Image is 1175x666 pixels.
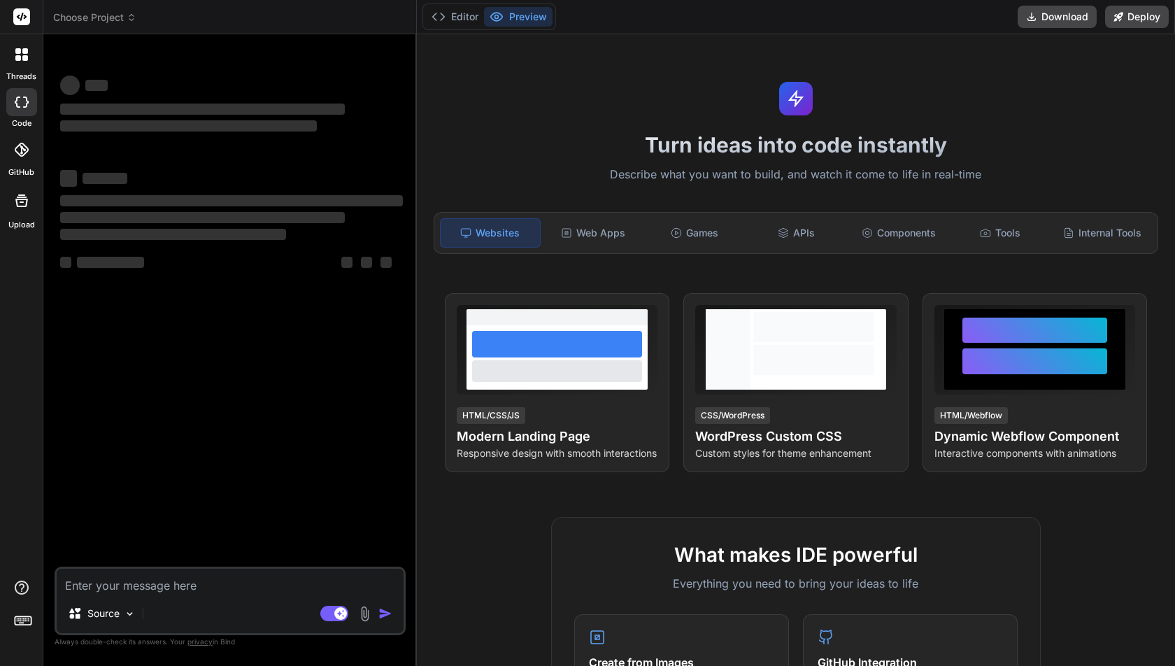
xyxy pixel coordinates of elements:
h4: WordPress Custom CSS [695,427,896,446]
div: APIs [747,218,846,248]
div: Components [849,218,948,248]
p: Interactive components with animations [934,446,1135,460]
div: Web Apps [543,218,643,248]
span: ‌ [60,212,345,223]
label: GitHub [8,166,34,178]
img: icon [378,607,392,621]
p: Always double-check its answers. Your in Bind [55,635,406,649]
div: CSS/WordPress [695,407,770,424]
label: Upload [8,219,35,231]
div: HTML/Webflow [934,407,1008,424]
span: ‌ [60,104,345,115]
span: ‌ [60,229,286,240]
button: Editor [426,7,484,27]
h1: Turn ideas into code instantly [425,132,1167,157]
p: Describe what you want to build, and watch it come to life in real-time [425,166,1167,184]
span: ‌ [60,195,403,206]
button: Download [1018,6,1097,28]
span: ‌ [60,257,71,268]
h2: What makes IDE powerful [574,540,1018,569]
label: threads [6,71,36,83]
span: ‌ [83,173,127,184]
span: privacy [187,637,213,646]
span: ‌ [341,257,352,268]
p: Everything you need to bring your ideas to life [574,575,1018,592]
span: ‌ [361,257,372,268]
img: attachment [357,606,373,622]
span: ‌ [60,76,80,95]
h4: Dynamic Webflow Component [934,427,1135,446]
span: ‌ [380,257,392,268]
div: Websites [440,218,541,248]
span: Choose Project [53,10,136,24]
label: code [12,118,31,129]
span: ‌ [77,257,144,268]
div: HTML/CSS/JS [457,407,525,424]
div: Internal Tools [1053,218,1152,248]
span: ‌ [85,80,108,91]
h4: Modern Landing Page [457,427,657,446]
button: Preview [484,7,553,27]
p: Responsive design with smooth interactions [457,446,657,460]
button: Deploy [1105,6,1169,28]
p: Custom styles for theme enhancement [695,446,896,460]
p: Source [87,607,120,621]
div: Games [645,218,744,248]
span: ‌ [60,170,77,187]
img: Pick Models [124,608,136,620]
div: Tools [951,218,1051,248]
span: ‌ [60,120,317,132]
